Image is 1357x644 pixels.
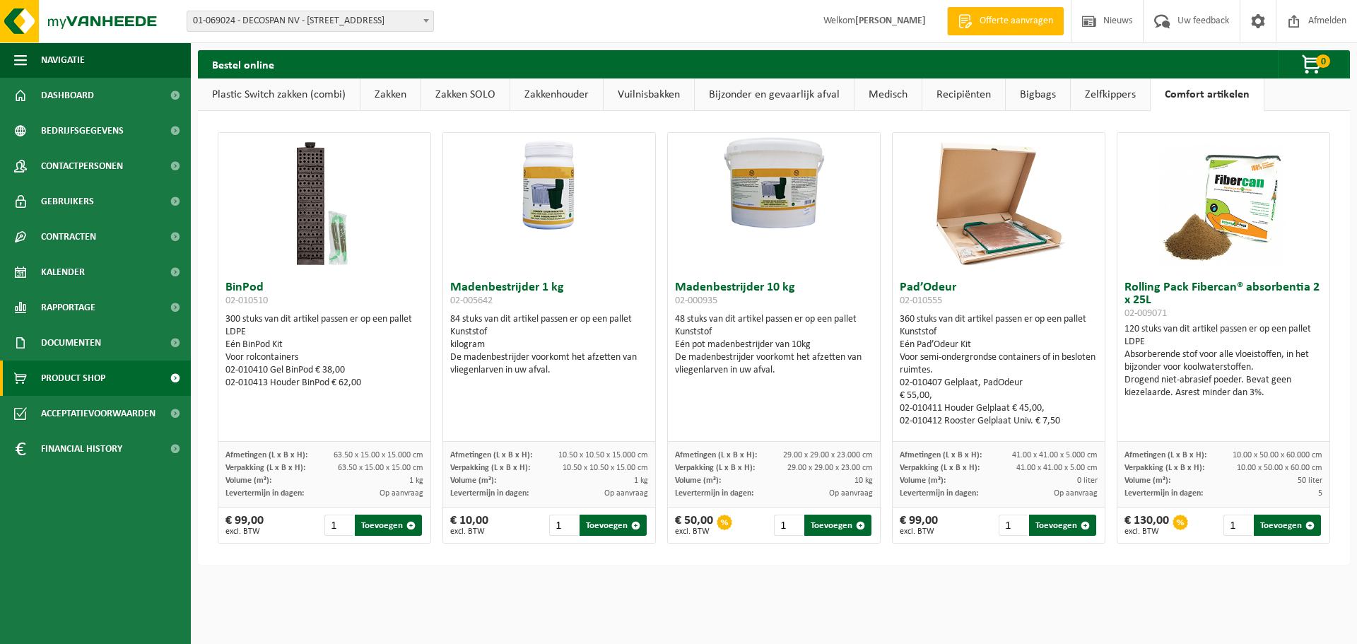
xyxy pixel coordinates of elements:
[900,464,980,472] span: Verpakking (L x B x H):
[675,351,873,377] div: De madenbestrijder voorkomt het afzetten van vliegenlarven in uw afval.
[900,281,1098,310] h3: Pad’Odeur
[450,451,532,459] span: Afmetingen (L x B x H):
[675,464,755,472] span: Verpakking (L x B x H):
[225,489,304,498] span: Levertermijn in dagen:
[634,476,648,485] span: 1 kg
[900,326,1098,339] div: Kunststof
[675,326,873,339] div: Kunststof
[900,476,946,485] span: Volume (m³):
[510,78,603,111] a: Zakkenhouder
[41,113,124,148] span: Bedrijfsgegevens
[900,339,1098,351] div: Eén Pad’Odeur Kit
[225,313,423,390] div: 300 stuks van dit artikel passen er op een pallet
[580,515,647,536] button: Toevoegen
[1016,464,1098,472] span: 41.00 x 41.00 x 5.00 cm
[900,527,938,536] span: excl. BTW
[675,489,753,498] span: Levertermijn in dagen:
[380,489,423,498] span: Op aanvraag
[804,515,871,536] button: Toevoegen
[225,281,423,310] h3: BinPod
[900,489,978,498] span: Levertermijn in dagen:
[855,16,926,26] strong: [PERSON_NAME]
[976,14,1057,28] span: Offerte aanvragen
[1318,489,1322,498] span: 5
[900,295,942,306] span: 02-010555
[324,515,353,536] input: 1
[41,42,85,78] span: Navigatie
[360,78,421,111] a: Zakken
[900,313,1098,428] div: 360 stuks van dit artikel passen er op een pallet
[41,219,96,254] span: Contracten
[1012,451,1098,459] span: 41.00 x 41.00 x 5.000 cm
[787,464,873,472] span: 29.00 x 29.00 x 23.00 cm
[41,254,85,290] span: Kalender
[675,451,757,459] span: Afmetingen (L x B x H):
[675,339,873,351] div: Eén pot madenbestrijder van 10kg
[187,11,434,32] span: 01-069024 - DECOSPAN NV - 8930 MENEN, LAGEWEG 33
[225,451,307,459] span: Afmetingen (L x B x H):
[1223,515,1252,536] input: 1
[1124,515,1169,536] div: € 130,00
[1006,78,1070,111] a: Bigbags
[1124,349,1322,374] div: Absorberende stof voor alle vloeistoffen, in het bijzonder voor koolwaterstoffen.
[409,476,423,485] span: 1 kg
[774,515,803,536] input: 1
[675,281,873,310] h3: Madenbestrijder 10 kg
[1124,527,1169,536] span: excl. BTW
[41,290,95,325] span: Rapportage
[41,78,94,113] span: Dashboard
[225,339,423,351] div: Eén BinPod Kit
[1298,476,1322,485] span: 50 liter
[854,78,922,111] a: Medisch
[1151,78,1264,111] a: Comfort artikelen
[450,489,529,498] span: Levertermijn in dagen:
[900,515,938,536] div: € 99,00
[1071,78,1150,111] a: Zelfkippers
[225,527,264,536] span: excl. BTW
[1077,476,1098,485] span: 0 liter
[225,515,264,536] div: € 99,00
[450,326,648,339] div: Kunststof
[900,351,1098,428] div: Voor semi-ondergrondse containers of in besloten ruimtes. 02-010407 Gelplaat, PadOdeur € 55,00, 0...
[947,7,1064,35] a: Offerte aanvragen
[421,78,510,111] a: Zakken SOLO
[900,451,982,459] span: Afmetingen (L x B x H):
[1254,515,1321,536] button: Toevoegen
[1153,133,1294,274] img: 02-009071
[450,476,496,485] span: Volume (m³):
[1124,451,1206,459] span: Afmetingen (L x B x H):
[254,133,395,274] img: 02-010510
[225,295,268,306] span: 02-010510
[1124,374,1322,399] div: Drogend niet-abrasief poeder. Bevat geen kiezelaarde. Asrest minder dan 3%.
[1124,323,1322,399] div: 120 stuks van dit artikel passen er op een pallet
[225,351,423,390] div: Voor rolcontainers 02-010410 Gel BinPod € 38,00 02-010413 Houder BinPod € 62,00
[198,78,360,111] a: Plastic Switch zakken (combi)
[999,515,1028,536] input: 1
[829,489,873,498] span: Op aanvraag
[604,78,694,111] a: Vuilnisbakken
[549,515,578,536] input: 1
[41,396,155,431] span: Acceptatievoorwaarden
[225,326,423,339] div: LDPE
[450,295,493,306] span: 02-005642
[1124,464,1204,472] span: Verpakking (L x B x H):
[334,451,423,459] span: 63.50 x 15.00 x 15.000 cm
[1278,50,1349,78] button: 0
[187,11,433,31] span: 01-069024 - DECOSPAN NV - 8930 MENEN, LAGEWEG 33
[450,339,648,351] div: kilogram
[41,325,101,361] span: Documenten
[783,451,873,459] span: 29.00 x 29.00 x 23.000 cm
[563,464,648,472] span: 10.50 x 10.50 x 15.00 cm
[41,184,94,219] span: Gebruikers
[854,476,873,485] span: 10 kg
[558,451,648,459] span: 10.50 x 10.50 x 15.000 cm
[450,281,648,310] h3: Madenbestrijder 1 kg
[450,313,648,377] div: 84 stuks van dit artikel passen er op een pallet
[41,361,105,396] span: Product Shop
[1237,464,1322,472] span: 10.00 x 50.00 x 60.00 cm
[1316,54,1330,68] span: 0
[675,527,713,536] span: excl. BTW
[1124,476,1170,485] span: Volume (m³):
[1029,515,1096,536] button: Toevoegen
[604,489,648,498] span: Op aanvraag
